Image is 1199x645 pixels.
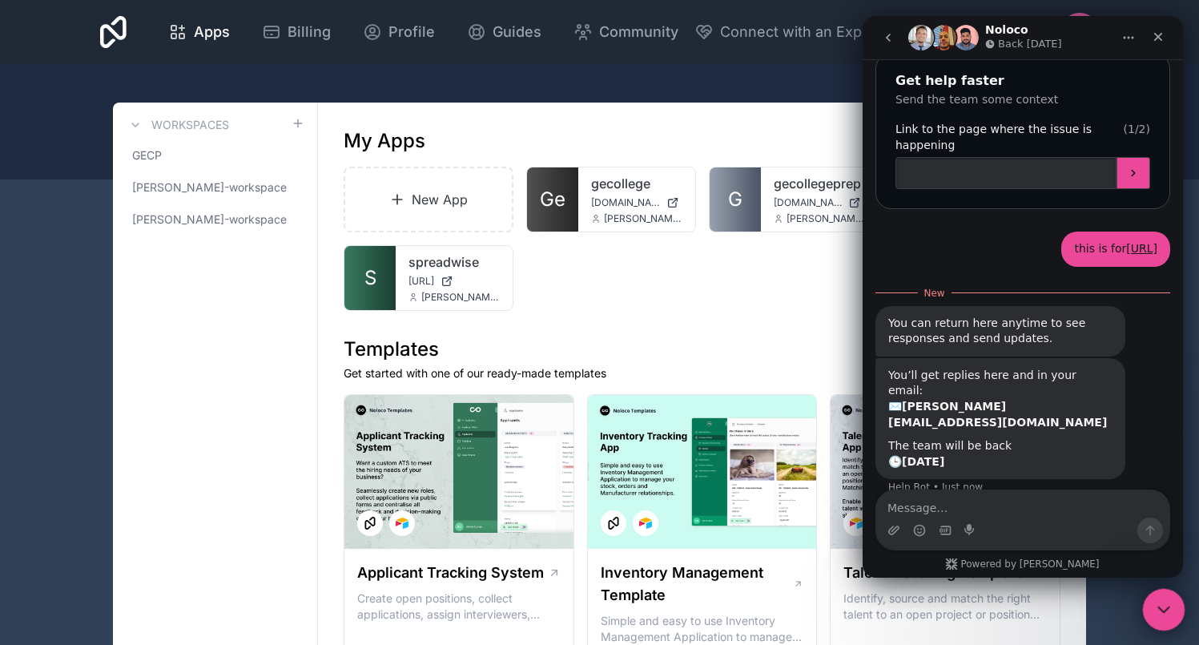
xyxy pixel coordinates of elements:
[710,167,761,232] a: G
[850,517,863,530] img: Airtable Logo
[843,562,1024,584] h1: Talent Matching Template
[591,196,682,209] a: [DOMAIN_NAME]
[408,275,500,288] a: [URL]
[591,196,660,209] span: [DOMAIN_NAME]
[344,128,425,154] h1: My Apps
[694,21,881,43] button: Connect with an Expert
[591,174,682,193] a: gecollege
[344,337,1060,362] h1: Templates
[357,562,544,584] h1: Applicant Tracking System
[344,365,1060,381] p: Get started with one of our ready-made templates
[344,167,513,232] a: New App
[344,246,396,310] a: S
[132,212,287,228] span: [PERSON_NAME]-workspace
[364,265,376,291] span: S
[540,187,565,212] span: Ge
[421,291,500,304] span: [PERSON_NAME][EMAIL_ADDRESS]
[350,14,448,50] a: Profile
[408,275,434,288] span: [URL]
[604,212,682,225] span: [PERSON_NAME][EMAIL_ADDRESS][DOMAIN_NAME]
[288,21,331,43] span: Billing
[843,591,1047,623] p: Identify, source and match the right talent to an open project or position with our Talent Matchi...
[132,147,162,163] span: GECP
[126,115,229,135] a: Workspaces
[774,196,843,209] span: [DOMAIN_NAME]
[126,173,304,202] a: [PERSON_NAME]-workspace
[396,517,408,530] img: Airtable Logo
[132,179,287,196] span: [PERSON_NAME]-workspace
[527,167,578,232] a: Ge
[863,16,1183,578] iframe: Intercom live chat
[774,174,865,193] a: gecollegeprep
[720,21,881,43] span: Connect with an Expert
[774,196,865,209] a: [DOMAIN_NAME]
[249,14,344,50] a: Billing
[408,252,500,272] a: spreadwise
[787,212,865,225] span: [PERSON_NAME][EMAIL_ADDRESS][DOMAIN_NAME]
[561,14,691,50] a: Community
[728,187,742,212] span: G
[1143,589,1185,631] iframe: Intercom live chat
[151,117,229,133] h3: Workspaces
[493,21,541,43] span: Guides
[388,21,435,43] span: Profile
[126,141,304,170] a: GECP
[601,613,804,645] p: Simple and easy to use Inventory Management Application to manage your stock, orders and Manufact...
[126,205,304,234] a: [PERSON_NAME]-workspace
[639,517,652,530] img: Airtable Logo
[357,591,561,623] p: Create open positions, collect applications, assign interviewers, centralise candidate feedback a...
[155,14,243,50] a: Apps
[194,21,230,43] span: Apps
[454,14,554,50] a: Guides
[599,21,678,43] span: Community
[601,562,793,607] h1: Inventory Management Template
